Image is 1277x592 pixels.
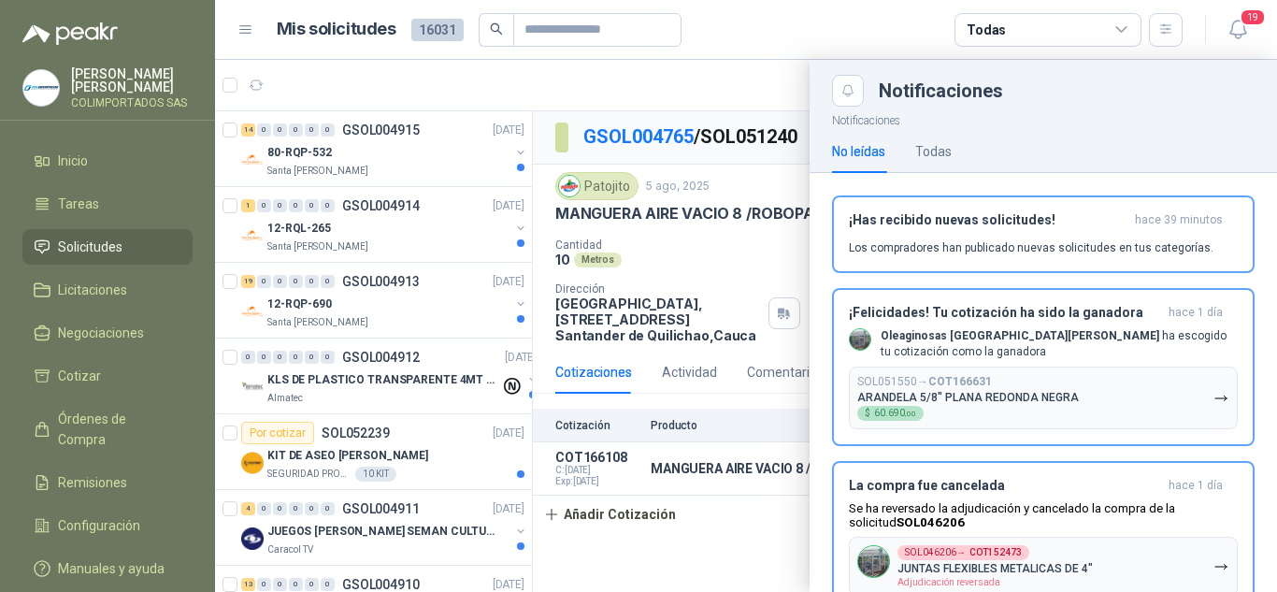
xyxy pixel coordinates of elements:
[1221,13,1255,47] button: 19
[58,515,140,536] span: Configuración
[22,272,193,308] a: Licitaciones
[832,288,1255,447] button: ¡Felicidades! Tu cotización ha sido la ganadorahace 1 día Company LogoOleaginosas [GEOGRAPHIC_DAT...
[58,151,88,171] span: Inicio
[849,501,1238,529] p: Se ha reversado la adjudicación y cancelado la compra de la solicitud
[857,406,924,421] div: $
[22,22,118,45] img: Logo peakr
[881,329,1159,342] b: Oleaginosas [GEOGRAPHIC_DATA][PERSON_NAME]
[1135,212,1223,228] span: hace 39 minutos
[22,508,193,543] a: Configuración
[874,409,916,418] span: 60.690
[858,546,889,577] img: Company Logo
[881,328,1238,360] p: ha escogido tu cotización como la ganadora
[22,186,193,222] a: Tareas
[857,391,1079,404] p: ARANDELA 5/8" PLANA REDONDA NEGRA
[490,22,503,36] span: search
[810,107,1277,130] p: Notificaciones
[1169,305,1223,321] span: hace 1 día
[277,16,396,43] h1: Mis solicitudes
[1240,8,1266,26] span: 19
[849,212,1127,228] h3: ¡Has recibido nuevas solicitudes!
[915,141,952,162] div: Todas
[928,375,992,388] b: COT166631
[857,375,992,389] p: SOL051550 →
[897,515,965,529] b: SOL046206
[58,237,122,257] span: Solicitudes
[58,472,127,493] span: Remisiones
[22,401,193,457] a: Órdenes de Compra
[71,67,193,94] p: [PERSON_NAME] [PERSON_NAME]
[411,19,464,41] span: 16031
[1169,478,1223,494] span: hace 1 día
[58,323,144,343] span: Negociaciones
[58,409,175,450] span: Órdenes de Compra
[897,545,1029,560] div: SOL046206 →
[849,239,1213,256] p: Los compradores han publicado nuevas solicitudes en tus categorías.
[22,143,193,179] a: Inicio
[897,577,1000,587] span: Adjudicación reversada
[58,366,101,386] span: Cotizar
[905,410,916,418] span: ,00
[58,194,99,214] span: Tareas
[969,548,1022,557] b: COT152473
[850,329,870,350] img: Company Logo
[22,358,193,394] a: Cotizar
[22,465,193,500] a: Remisiones
[58,558,165,579] span: Manuales y ayuda
[23,70,59,106] img: Company Logo
[71,97,193,108] p: COLIMPORTADOS SAS
[832,195,1255,273] button: ¡Has recibido nuevas solicitudes!hace 39 minutos Los compradores han publicado nuevas solicitudes...
[849,367,1238,429] button: SOL051550→COT166631ARANDELA 5/8" PLANA REDONDA NEGRA$60.690,00
[58,280,127,300] span: Licitaciones
[832,75,864,107] button: Close
[897,562,1093,575] p: JUNTAS FLEXIBLES METALICAS DE 4"
[832,141,885,162] div: No leídas
[22,229,193,265] a: Solicitudes
[22,551,193,586] a: Manuales y ayuda
[22,315,193,351] a: Negociaciones
[849,478,1161,494] h3: La compra fue cancelada
[879,81,1255,100] div: Notificaciones
[967,20,1006,40] div: Todas
[849,305,1161,321] h3: ¡Felicidades! Tu cotización ha sido la ganadora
